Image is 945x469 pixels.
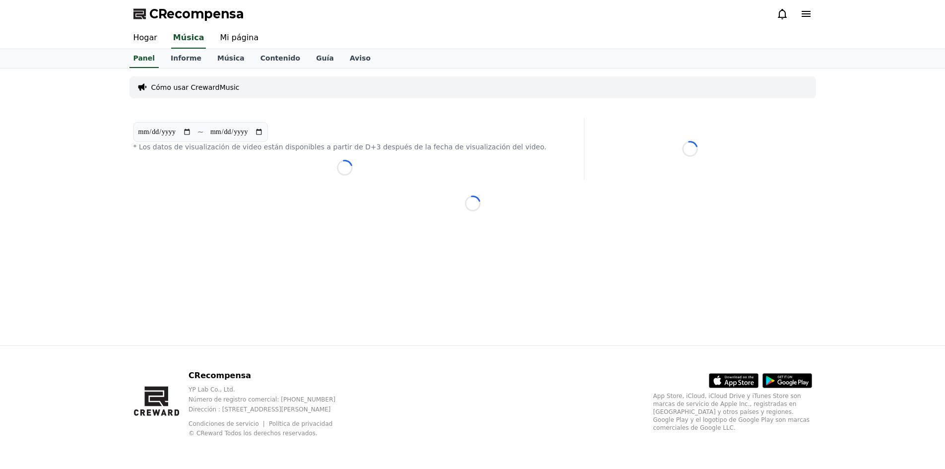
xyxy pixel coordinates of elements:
[189,430,317,437] font: © CReward Todos los derechos reservados.
[189,371,251,380] font: CRecompensa
[260,54,300,62] font: Contenido
[316,54,334,62] font: Guía
[252,49,308,68] a: Contenido
[212,28,266,49] a: Mi página
[342,49,378,68] a: Aviso
[189,420,266,427] a: Condiciones de servicio
[220,33,258,42] font: Mi página
[209,49,252,68] a: Música
[350,54,371,62] font: Aviso
[189,406,330,413] font: Dirección : [STREET_ADDRESS][PERSON_NAME]
[129,49,159,68] a: Panel
[151,83,240,91] font: Cómo usar CrewardMusic
[308,49,342,68] a: Guía
[149,7,244,21] font: CRecompensa
[133,6,244,22] a: CRecompensa
[163,49,209,68] a: Informe
[173,33,204,42] font: Música
[217,54,245,62] font: Música
[189,420,259,427] font: Condiciones de servicio
[189,386,235,393] font: YP Lab Co., Ltd.
[269,420,332,427] a: Política de privacidad
[171,28,206,49] a: Música
[133,33,157,42] font: Hogar
[151,82,240,92] a: Cómo usar CrewardMusic
[171,54,201,62] font: Informe
[653,393,810,431] font: App Store, iCloud, iCloud Drive y iTunes Store son marcas de servicio de Apple Inc., registradas ...
[126,28,165,49] a: Hogar
[189,396,335,403] font: Número de registro comercial: [PHONE_NUMBER]
[197,127,204,136] font: ~
[133,54,155,62] font: Panel
[133,143,547,151] font: * Los datos de visualización de video están disponibles a partir de D+3 después de la fecha de vi...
